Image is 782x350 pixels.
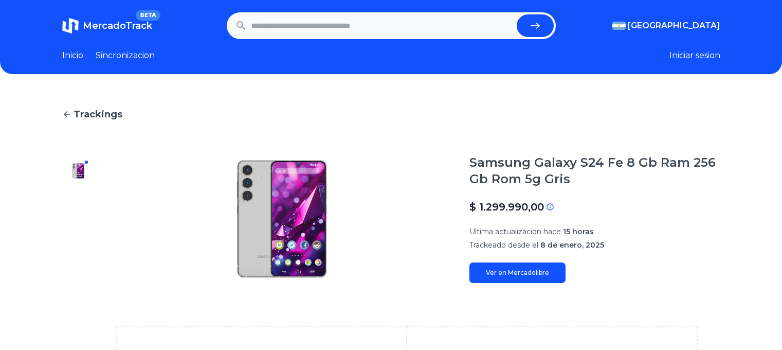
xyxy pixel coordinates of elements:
[628,20,720,32] span: [GEOGRAPHIC_DATA]
[612,22,626,30] img: Argentina
[62,17,152,34] a: MercadoTrackBETA
[612,20,720,32] button: [GEOGRAPHIC_DATA]
[469,200,544,214] p: $ 1.299.990,00
[70,163,87,179] img: Samsung Galaxy S24 Fe 8 Gb Ram 256 Gb Rom 5g Gris
[540,240,604,250] span: 8 de enero, 2025
[469,154,720,187] h1: Samsung Galaxy S24 Fe 8 Gb Ram 256 Gb Rom 5g Gris
[469,262,566,283] a: Ver en Mercadolibre
[62,49,83,62] a: Inicio
[96,49,155,62] a: Sincronizacion
[74,107,122,121] span: Trackings
[136,10,160,21] span: BETA
[83,20,152,31] span: MercadoTrack
[469,240,538,250] span: Trackeado desde el
[116,154,449,283] img: Samsung Galaxy S24 Fe 8 Gb Ram 256 Gb Rom 5g Gris
[669,49,720,62] button: Iniciar sesion
[469,227,561,236] span: Ultima actualizacion hace
[62,107,720,121] a: Trackings
[62,17,79,34] img: MercadoTrack
[563,227,594,236] span: 15 horas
